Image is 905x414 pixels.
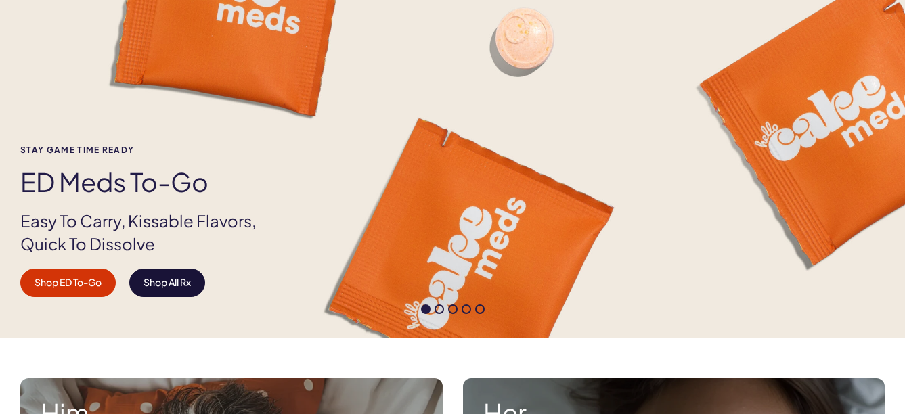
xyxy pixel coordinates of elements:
h1: ED Meds to-go [20,168,279,196]
a: Shop ED To-Go [20,269,116,297]
p: Easy To Carry, Kissable Flavors, Quick To Dissolve [20,210,279,255]
span: Stay Game time ready [20,145,279,154]
a: Shop All Rx [129,269,205,297]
